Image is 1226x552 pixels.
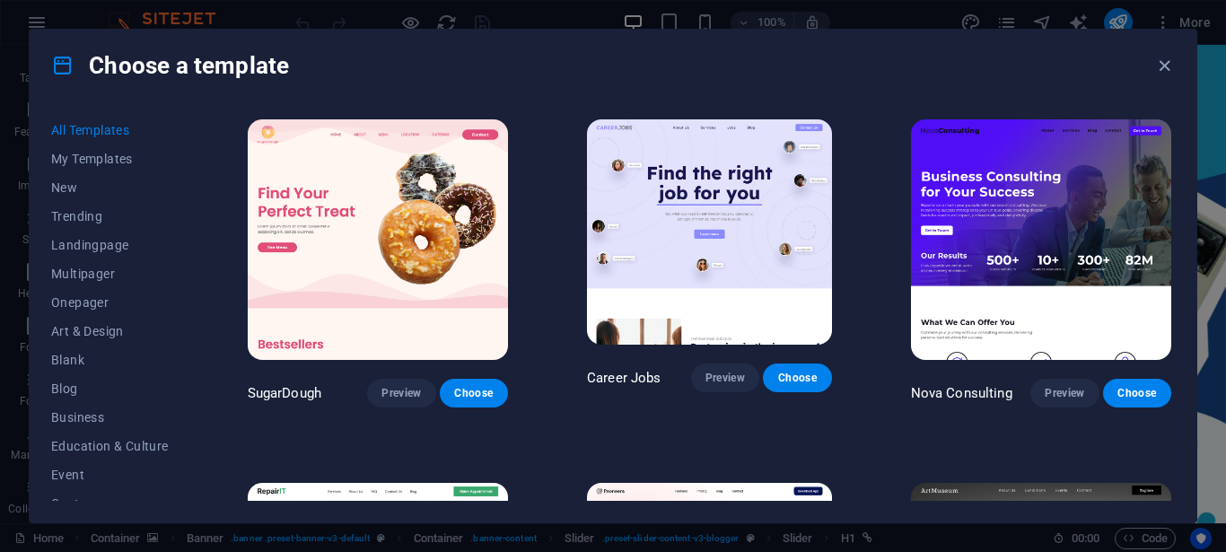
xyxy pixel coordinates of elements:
button: Landingpage [51,231,169,259]
button: Preview [691,364,759,392]
span: Art & Design [51,324,169,338]
span: Blank [51,353,169,367]
span: Preview [381,386,421,400]
button: Trending [51,202,169,231]
p: SugarDough [248,384,321,402]
span: Blog [51,381,169,396]
button: Art & Design [51,317,169,346]
button: 1 [45,414,63,432]
button: 3 [45,457,63,475]
button: All Templates [51,116,169,145]
button: Preview [1030,379,1099,407]
span: Choose [777,371,817,385]
span: Multipager [51,267,169,281]
span: Business [51,410,169,425]
span: Trending [51,209,169,223]
button: Multipager [51,259,169,288]
button: Choose [440,379,508,407]
span: All Templates [51,123,169,137]
img: Nova Consulting [911,119,1171,360]
span: Preview [1045,386,1084,400]
span: New [51,180,169,195]
button: Blank [51,346,169,374]
button: My Templates [51,145,169,173]
span: My Templates [51,152,169,166]
span: Gastronomy [51,496,169,511]
img: SugarDough [248,119,508,360]
button: Education & Culture [51,432,169,460]
button: Preview [367,379,435,407]
h4: Choose a template [51,51,289,80]
p: Nova Consulting [911,384,1012,402]
span: Event [51,468,169,482]
span: Preview [705,371,745,385]
button: Blog [51,374,169,403]
button: Event [51,460,169,489]
button: Choose [763,364,831,392]
button: Choose [1103,379,1171,407]
img: Career Jobs [587,119,832,345]
span: Choose [1117,386,1157,400]
button: 2 [45,435,63,453]
span: Choose [454,386,494,400]
button: Gastronomy [51,489,169,518]
button: Business [51,403,169,432]
p: Career Jobs [587,369,661,387]
button: New [51,173,169,202]
button: Onepager [51,288,169,317]
span: Landingpage [51,238,169,252]
span: Onepager [51,295,169,310]
span: Education & Culture [51,439,169,453]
